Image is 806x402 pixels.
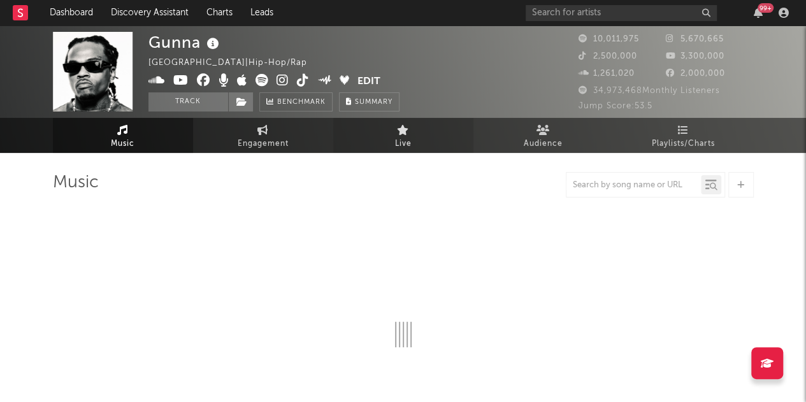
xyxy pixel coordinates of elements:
div: Gunna [148,32,222,53]
button: Summary [339,92,399,111]
span: Music [111,136,134,152]
span: Audience [524,136,563,152]
a: Music [53,118,193,153]
a: Playlists/Charts [614,118,754,153]
a: Live [333,118,473,153]
span: 1,261,020 [579,69,635,78]
span: 34,973,468 Monthly Listeners [579,87,720,95]
a: Engagement [193,118,333,153]
span: 5,670,665 [666,35,724,43]
span: 2,000,000 [666,69,725,78]
button: Track [148,92,228,111]
input: Search by song name or URL [566,180,701,190]
span: Live [395,136,412,152]
span: Summary [355,99,392,106]
button: 99+ [754,8,763,18]
button: Edit [357,74,380,90]
span: Playlists/Charts [652,136,715,152]
span: Jump Score: 53.5 [579,102,652,110]
a: Benchmark [259,92,333,111]
span: 3,300,000 [666,52,724,61]
input: Search for artists [526,5,717,21]
div: [GEOGRAPHIC_DATA] | Hip-Hop/Rap [148,55,322,71]
span: 10,011,975 [579,35,639,43]
span: 2,500,000 [579,52,637,61]
div: 99 + [758,3,774,13]
span: Benchmark [277,95,326,110]
a: Audience [473,118,614,153]
span: Engagement [238,136,289,152]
